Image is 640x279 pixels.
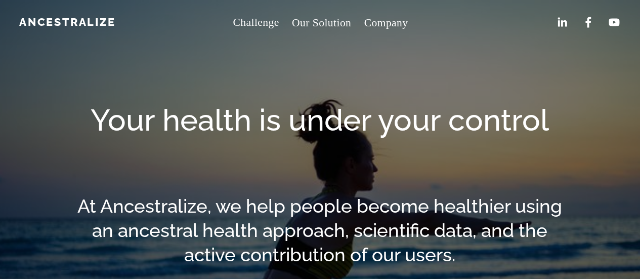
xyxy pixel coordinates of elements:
[292,12,351,33] a: Our Solution
[71,102,569,139] h1: Your health is under your control
[608,16,621,29] a: YouTube
[364,13,408,32] span: Company
[233,12,279,33] a: Challenge
[582,16,595,29] a: Facebook
[19,16,116,28] a: Ancestralize
[556,16,569,29] a: LinkedIn
[71,194,569,267] h2: At Ancestralize, we help people become healthier using an ancestral health approach, scientific d...
[364,12,408,33] a: folder dropdown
